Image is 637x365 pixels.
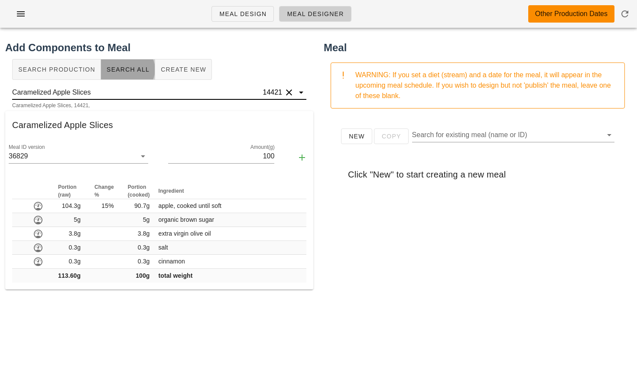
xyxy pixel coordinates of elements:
button: New [341,128,372,144]
a: Meal Design [211,6,274,22]
input: Search for a component [12,85,261,99]
button: Search Production [12,59,101,80]
span: Create New [160,66,206,73]
span: cinnamon [159,258,185,265]
div: WARNING: If you set a diet (stream) and a date for the meal, it will appear in the upcoming meal ... [355,70,617,101]
div: 36829 [9,152,28,160]
span: organic brown sugar [159,216,214,223]
span: Meal Design [219,10,266,17]
button: Search All [101,59,155,80]
button: Create New [155,59,212,80]
span: Search All [106,66,149,73]
td: 113.60g [51,269,88,283]
div: Caramelized Apple Slices, 14421, [12,103,306,108]
span: 15% [101,202,114,209]
th: Change % [88,183,121,199]
div: Click "New" to start creating a new meal [341,161,614,188]
th: Portion (cooked) [121,183,157,199]
span: 90.7g [134,202,150,209]
span: 5g [143,216,150,223]
span: Search Production [18,66,95,73]
div: 14421 [261,88,283,97]
label: Meal ID version [9,144,45,151]
span: extra virgin olive oil [159,230,211,237]
td: 0.3g [51,241,88,255]
span: 0.3g [138,244,150,251]
div: Other Production Dates [535,9,608,19]
th: Portion (raw) [51,183,88,199]
label: Amount(g) [250,144,274,151]
h2: Meal [324,40,632,56]
span: Meal Designer [286,10,344,17]
span: salt [159,244,168,251]
h2: Add Components to Meal [5,40,313,56]
span: New [348,133,365,140]
td: 3.8g [51,227,88,241]
td: 0.3g [51,255,88,269]
td: 100g [121,269,157,283]
span: 0.3g [138,258,150,265]
td: 104.3g [51,199,88,213]
button: Clear [284,87,294,98]
td: total weight [157,269,283,283]
span: apple, cooked until soft [159,202,222,209]
th: Ingredient [157,183,283,199]
div: Caramelized Apple Slices [5,111,313,139]
td: 5g [51,213,88,227]
span: 3.8g [138,230,150,237]
a: Meal Designer [279,6,351,22]
div: Meal ID version36829 [9,149,148,163]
